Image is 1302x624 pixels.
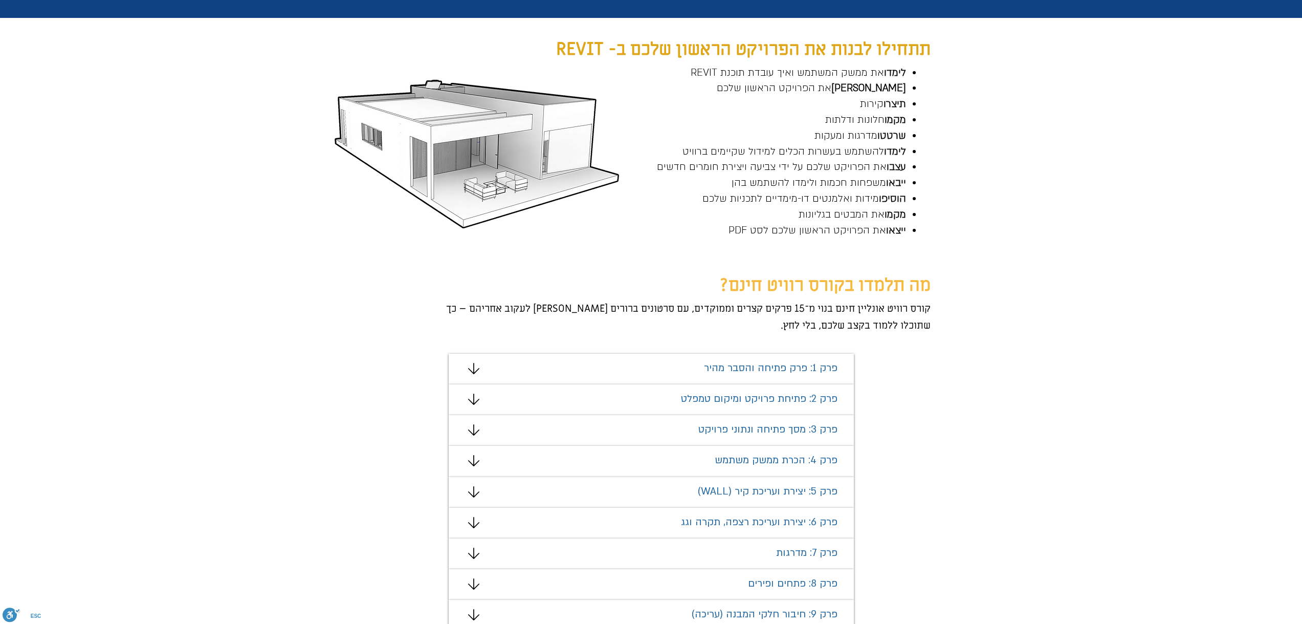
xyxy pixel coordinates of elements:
span: הוסיפו [879,192,906,205]
span: תתחילו לבנות את הפרויקט הראשון שלכם ב- REVIT [556,37,931,61]
span: את ממשק המשתמש ואיך עובדת תוכנת REVIT [691,66,906,79]
span: שרטטו [877,129,906,142]
span: עצבו [887,160,906,174]
div: מצגת [449,539,854,569]
span: משפחות חכמות ולימדו להשתמש בהן [732,176,906,189]
span: קורס רוויט אונליין חינם בנוי מ־15 פרקים קצרים וממוקדים, עם סרטונים ברורים [PERSON_NAME] לעקוב אחר... [446,302,931,332]
div: מצגת [449,508,854,539]
span: פרק 6: יצירת ועריכת רצפה, תקרה וגג [681,515,837,529]
span: להשתמש בעשרות הכלים למידול שקיימים ברוויט [682,145,906,158]
span: פרק 9: חיבור חלקי המבנה (עריכה) [691,608,837,621]
span: פרק 4: הכרת ממשק משתמש [715,454,837,467]
span: פרק 3: מסך פתיחה ונתוני פרויקט [698,423,837,436]
div: מצגת [449,415,854,446]
div: מצגת [449,354,854,384]
span: מה תלמדו בקורס רוויט חינם? [720,273,931,297]
span: את הפרויקט שלכם על ידי צביעה ויצירת חומרים חדשים [657,160,906,174]
div: מצגת [449,477,854,508]
div: מצגת [449,446,854,477]
span: מדרגות ומעקות [814,129,906,142]
span: פרק 8: פתחים ופירים [748,577,837,590]
span: את המבטים בגליונות [799,208,906,221]
span: פרק 2: פתיחת פרויקט ומיקום טמפלט [681,392,837,405]
span: את הפרויקט הראשון שלכם לסט PDF [729,224,906,237]
span: מקמו [885,113,906,126]
span: קירות [860,97,906,111]
span: פרק 7: מדרגות [776,546,837,560]
span: לימדו [884,145,906,158]
span: פרק 5: יצירת ועריכת קיר (WALL) [697,485,837,498]
span: לימדו [884,66,906,79]
span: תיצרו [884,97,906,111]
span: מקמו [885,208,906,221]
div: מצגת [449,569,854,600]
span: מידות ואלמנטים דו-מימדיים לתכניות שלכם [702,192,906,205]
span: את הפרויקט הראשון שלכם [717,81,906,95]
span: ייבאו [886,176,906,189]
div: מצגת [449,384,854,415]
img: בית גל קונטור_edited.png [328,71,628,232]
span: פרק 1: פרק פתיחה והסבר מהיר [704,361,837,375]
span: [PERSON_NAME] [831,81,906,95]
span: ייצאו [886,224,906,237]
span: חלונות ודלתות [825,113,906,126]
